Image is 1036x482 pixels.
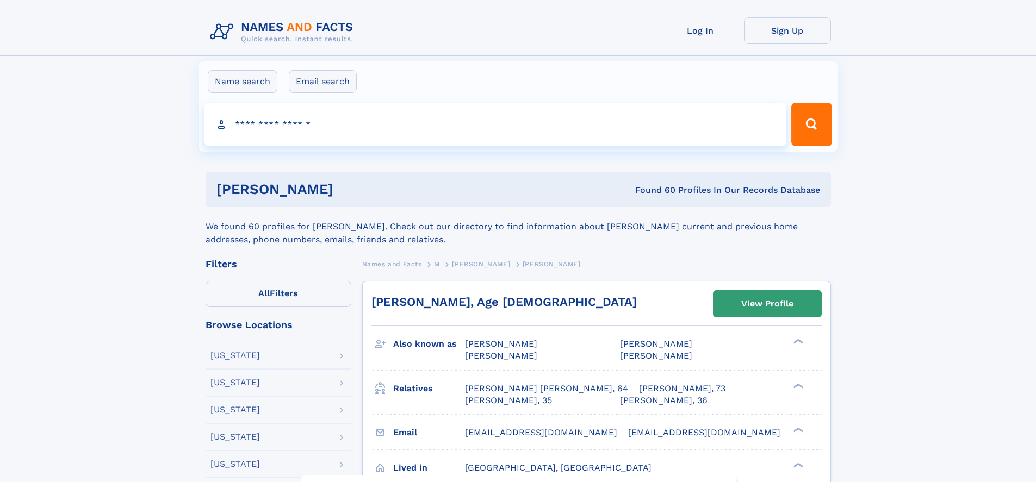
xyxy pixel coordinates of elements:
div: ❯ [791,338,804,345]
input: search input [204,103,787,146]
a: [PERSON_NAME] [PERSON_NAME], 64 [465,383,628,395]
label: Name search [208,70,277,93]
a: Sign Up [744,17,831,44]
a: [PERSON_NAME], Age [DEMOGRAPHIC_DATA] [371,295,637,309]
span: [EMAIL_ADDRESS][DOMAIN_NAME] [465,427,617,437]
span: [EMAIL_ADDRESS][DOMAIN_NAME] [628,427,780,437]
div: Filters [206,259,351,269]
a: [PERSON_NAME], 35 [465,395,552,406]
h3: Also known as [393,335,465,353]
span: [PERSON_NAME] [465,339,537,349]
span: [PERSON_NAME] [465,350,537,361]
span: [PERSON_NAME] [620,350,692,361]
div: ❯ [791,461,804,468]
div: ❯ [791,382,804,389]
div: Found 60 Profiles In Our Records Database [484,184,820,196]
button: Search Button [791,103,832,146]
a: [PERSON_NAME], 36 [620,395,708,406]
span: All [258,288,270,298]
div: [US_STATE] [210,433,260,441]
label: Filters [206,281,351,307]
span: [PERSON_NAME] [620,339,692,349]
h3: Lived in [393,459,465,477]
a: View Profile [714,291,821,317]
div: Browse Locations [206,320,351,330]
a: M [434,257,440,271]
a: Names and Facts [362,257,422,271]
div: [US_STATE] [210,405,260,414]
h3: Relatives [393,379,465,398]
span: M [434,260,440,268]
div: ❯ [791,426,804,433]
a: [PERSON_NAME], 73 [639,383,725,395]
div: We found 60 profiles for [PERSON_NAME]. Check out our directory to find information about [PERSON... [206,207,831,246]
a: [PERSON_NAME] [452,257,510,271]
div: View Profile [741,291,793,316]
div: [US_STATE] [210,351,260,360]
img: Logo Names and Facts [206,17,362,47]
h3: Email [393,423,465,442]
div: [US_STATE] [210,460,260,468]
div: [US_STATE] [210,378,260,387]
span: [PERSON_NAME] [452,260,510,268]
a: Log In [657,17,744,44]
span: [PERSON_NAME] [523,260,581,268]
span: [GEOGRAPHIC_DATA], [GEOGRAPHIC_DATA] [465,462,652,473]
label: Email search [289,70,357,93]
h1: [PERSON_NAME] [216,183,485,196]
